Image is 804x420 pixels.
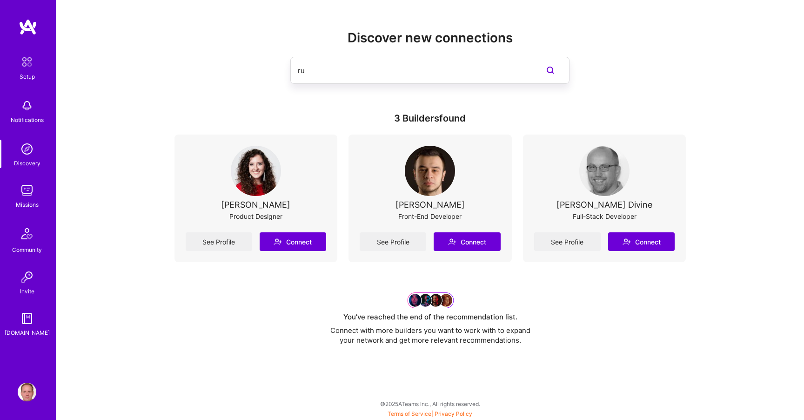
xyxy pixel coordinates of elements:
[56,392,804,415] div: © 2025 ATeams Inc., All rights reserved.
[260,232,326,251] button: Connect
[229,211,282,221] div: Product Designer
[174,114,686,123] div: 3 Builders found
[434,232,500,251] button: Connect
[407,292,454,308] img: Grow your network
[388,410,472,417] span: |
[16,200,39,210] div: Missions
[16,223,38,245] img: Community
[17,52,37,72] img: setup
[12,245,42,255] div: Community
[323,325,537,345] div: Connect with more builders you want to work with to expand your network and get more relevant rec...
[556,200,652,210] div: [PERSON_NAME] Divine
[435,410,472,417] a: Privacy Policy
[18,268,36,286] img: Invite
[19,19,37,35] img: logo
[623,237,631,246] i: icon Connect
[274,237,282,246] i: icon Connect
[579,146,630,196] img: User Avatar
[395,200,465,210] div: [PERSON_NAME]
[18,140,36,158] img: discovery
[174,30,686,46] h2: Discover new connections
[186,232,252,251] a: See Profile
[388,410,431,417] a: Terms of Service
[534,232,601,251] a: See Profile
[573,211,636,221] div: Full-Stack Developer
[20,286,34,296] div: Invite
[15,383,39,401] a: User Avatar
[14,158,40,168] div: Discovery
[608,232,675,251] button: Connect
[360,232,426,251] a: See Profile
[448,237,456,246] i: icon Connect
[18,96,36,115] img: bell
[18,383,36,401] img: User Avatar
[221,200,290,210] div: [PERSON_NAME]
[545,65,556,76] i: icon SearchPurple
[405,146,455,196] img: User Avatar
[5,328,50,338] div: [DOMAIN_NAME]
[298,59,525,82] input: Search builders by name
[231,146,281,196] img: User Avatar
[11,115,44,125] div: Notifications
[18,309,36,328] img: guide book
[20,72,35,81] div: Setup
[398,211,462,221] div: Front-End Developer
[343,312,517,322] div: You’ve reached the end of the recommendation list.
[18,181,36,200] img: teamwork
